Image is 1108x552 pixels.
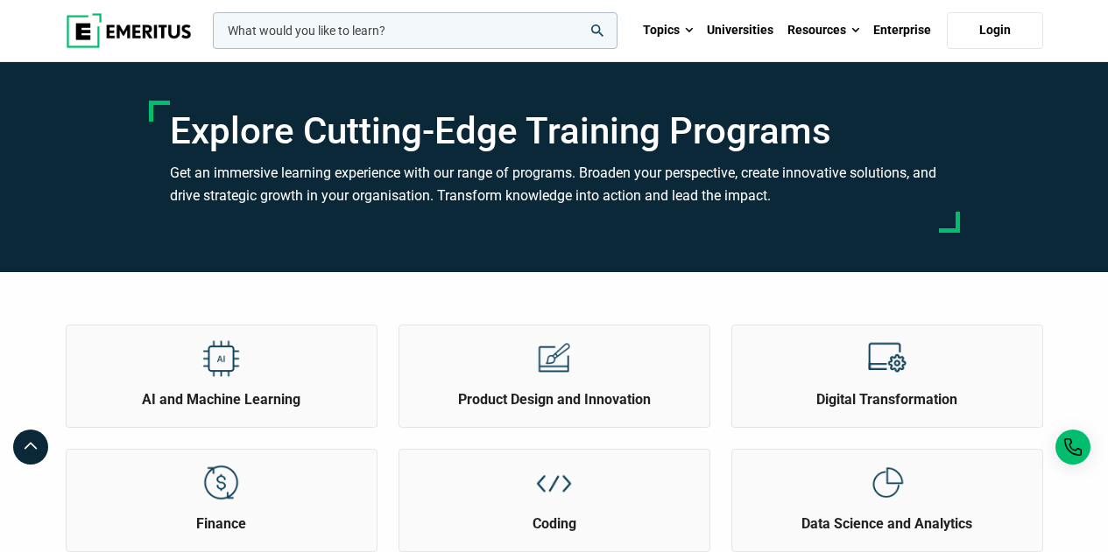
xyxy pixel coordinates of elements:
h2: Product Design and Innovation [404,390,705,409]
img: Explore Topics [867,339,907,378]
a: Explore Topics Finance [67,450,377,534]
h2: Coding [404,514,705,534]
img: Explore Topics [534,463,574,502]
h3: Get an immersive learning experience with our range of programs. Broaden your perspective, create... [170,162,939,206]
a: Explore Topics Digital Transformation [732,325,1042,409]
a: Explore Topics Product Design and Innovation [399,325,709,409]
input: woocommerce-product-search-field-0 [213,12,618,49]
h2: Finance [71,514,372,534]
a: Login [947,12,1043,49]
img: Explore Topics [201,339,241,378]
img: Explore Topics [867,463,907,502]
h2: Digital Transformation [737,390,1038,409]
a: Explore Topics AI and Machine Learning [67,325,377,409]
a: Explore Topics Coding [399,450,709,534]
img: Explore Topics [534,339,574,378]
h1: Explore Cutting-Edge Training Programs [170,109,939,153]
img: Explore Topics [201,463,241,502]
h2: AI and Machine Learning [71,390,372,409]
a: Explore Topics Data Science and Analytics [732,450,1042,534]
h2: Data Science and Analytics [737,514,1038,534]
